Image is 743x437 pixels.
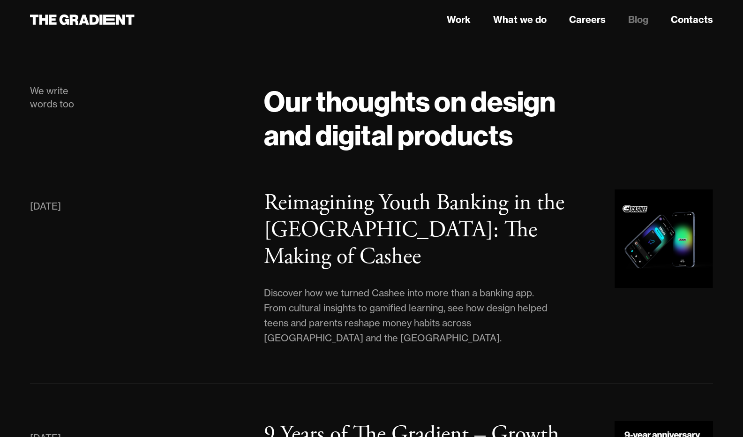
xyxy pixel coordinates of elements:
[569,13,606,27] a: Careers
[628,13,648,27] a: Blog
[30,199,61,214] div: [DATE]
[671,13,713,27] a: Contacts
[493,13,547,27] a: What we do
[447,13,471,27] a: Work
[264,188,564,271] h3: Reimagining Youth Banking in the [GEOGRAPHIC_DATA]: The Making of Cashee
[30,189,713,346] a: [DATE]Reimagining Youth Banking in the [GEOGRAPHIC_DATA]: The Making of CasheeDiscover how we tur...
[30,84,245,111] div: We write words too
[264,286,559,346] div: Discover how we turned Cashee into more than a banking app. From cultural insights to gamified le...
[264,84,713,152] h1: Our thoughts on design and digital products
